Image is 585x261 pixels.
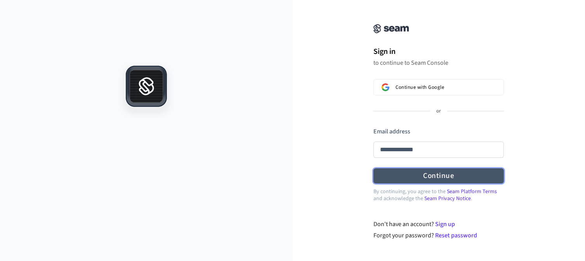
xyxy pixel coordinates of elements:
label: Email address [373,127,410,136]
img: Seam Console [373,24,409,33]
a: Seam Platform Terms [447,188,497,195]
p: to continue to Seam Console [373,59,504,67]
a: Seam Privacy Notice [424,195,471,202]
img: Sign in with Google [382,83,389,91]
p: By continuing, you agree to the and acknowledge the . [373,188,504,202]
div: Don't have an account? [373,220,504,229]
button: Continue [373,168,504,183]
h1: Sign in [373,46,504,57]
button: Sign in with GoogleContinue with Google [373,79,504,95]
a: Sign up [435,220,455,228]
p: or [436,108,441,115]
div: Forgot your password? [373,231,504,240]
span: Continue with Google [396,84,444,90]
a: Reset password [435,231,477,240]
